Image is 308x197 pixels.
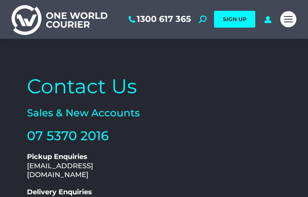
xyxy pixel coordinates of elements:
[214,11,255,28] a: SIGN UP
[27,73,150,99] h2: Contact Us
[12,4,107,35] img: One World Courier
[127,14,191,24] a: 1300 617 365
[27,152,87,161] b: Pickup Enquiries
[27,188,92,196] b: Delivery Enquiries
[27,128,109,143] a: 07 5370 2016
[27,152,93,179] a: Pickup Enquiries[EMAIL_ADDRESS][DOMAIN_NAME]
[27,107,150,120] h2: Sales & New Accounts
[223,16,246,23] span: SIGN UP
[280,11,296,27] a: Mobile menu icon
